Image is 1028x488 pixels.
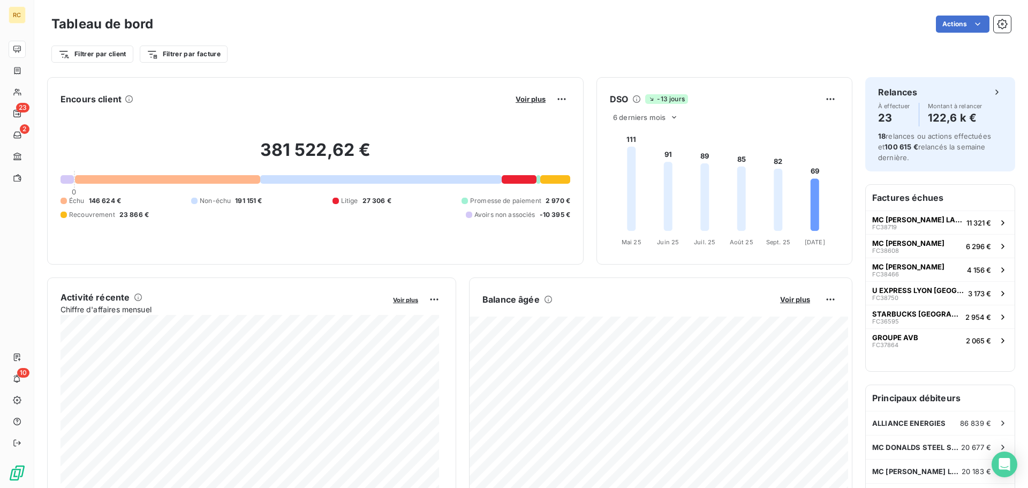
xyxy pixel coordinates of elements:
[200,196,231,206] span: Non-échu
[657,238,679,246] tspan: Juin 25
[872,224,897,230] span: FC38719
[9,6,26,24] div: RC
[362,196,391,206] span: 27 306 €
[72,187,76,196] span: 0
[540,210,570,220] span: -10 395 €
[119,210,149,220] span: 23 866 €
[872,262,944,271] span: MC [PERSON_NAME]
[872,310,961,318] span: STARBUCKS [GEOGRAPHIC_DATA]
[730,238,753,246] tspan: Août 25
[645,94,687,104] span: -13 jours
[393,296,418,304] span: Voir plus
[474,210,535,220] span: Avoirs non associés
[866,258,1015,281] button: MC [PERSON_NAME]FC384664 156 €
[960,419,991,427] span: 86 839 €
[17,368,29,378] span: 10
[622,238,641,246] tspan: Mai 25
[140,46,228,63] button: Filtrer par facture
[872,443,961,452] span: MC DONALDS STEEL ST ETIENNE
[872,239,944,247] span: MC [PERSON_NAME]
[69,210,115,220] span: Recouvrement
[766,238,790,246] tspan: Sept. 25
[51,14,153,34] h3: Tableau de bord
[866,281,1015,305] button: U EXPRESS LYON [GEOGRAPHIC_DATA]FC387503 173 €
[512,94,549,104] button: Voir plus
[866,211,1015,234] button: MC [PERSON_NAME] LA RICAMARIEFC3871911 321 €
[928,109,982,126] h4: 122,6 k €
[966,242,991,251] span: 6 296 €
[516,95,546,103] span: Voir plus
[390,295,421,304] button: Voir plus
[61,291,130,304] h6: Activité récente
[878,103,910,109] span: À effectuer
[341,196,358,206] span: Litige
[482,293,540,306] h6: Balance âgée
[872,215,962,224] span: MC [PERSON_NAME] LA RICAMARIE
[16,103,29,112] span: 23
[872,295,898,301] span: FC38750
[961,443,991,452] span: 20 677 €
[878,132,991,162] span: relances ou actions effectuées et relancés la semaine dernière.
[878,109,910,126] h4: 23
[613,113,666,122] span: 6 derniers mois
[878,86,917,99] h6: Relances
[777,295,813,304] button: Voir plus
[885,142,918,151] span: 100 615 €
[878,132,886,140] span: 18
[866,328,1015,352] button: GROUPE AVBFC378642 065 €
[872,333,918,342] span: GROUPE AVB
[872,318,899,325] span: FC36595
[51,46,133,63] button: Filtrer par client
[866,234,1015,258] button: MC [PERSON_NAME]FC386086 296 €
[546,196,570,206] span: 2 970 €
[61,93,122,106] h6: Encours client
[61,304,385,315] span: Chiffre d'affaires mensuel
[69,196,85,206] span: Échu
[89,196,121,206] span: 146 624 €
[866,185,1015,211] h6: Factures échues
[805,238,825,246] tspan: [DATE]
[470,196,541,206] span: Promesse de paiement
[992,452,1017,477] div: Open Intercom Messenger
[866,305,1015,328] button: STARBUCKS [GEOGRAPHIC_DATA]FC365952 954 €
[872,247,899,254] span: FC38608
[968,289,991,298] span: 3 173 €
[9,464,26,482] img: Logo LeanPay
[966,336,991,345] span: 2 065 €
[966,219,991,227] span: 11 321 €
[235,196,262,206] span: 191 151 €
[872,467,962,476] span: MC [PERSON_NAME] LA RICAMARIE
[936,16,989,33] button: Actions
[866,385,1015,411] h6: Principaux débiteurs
[872,419,946,427] span: ALLIANCE ENERGIES
[928,103,982,109] span: Montant à relancer
[967,266,991,274] span: 4 156 €
[694,238,715,246] tspan: Juil. 25
[20,124,29,134] span: 2
[872,271,899,277] span: FC38466
[965,313,991,321] span: 2 954 €
[872,342,898,348] span: FC37864
[962,467,991,476] span: 20 183 €
[610,93,628,106] h6: DSO
[61,139,570,171] h2: 381 522,62 €
[872,286,964,295] span: U EXPRESS LYON [GEOGRAPHIC_DATA]
[780,295,810,304] span: Voir plus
